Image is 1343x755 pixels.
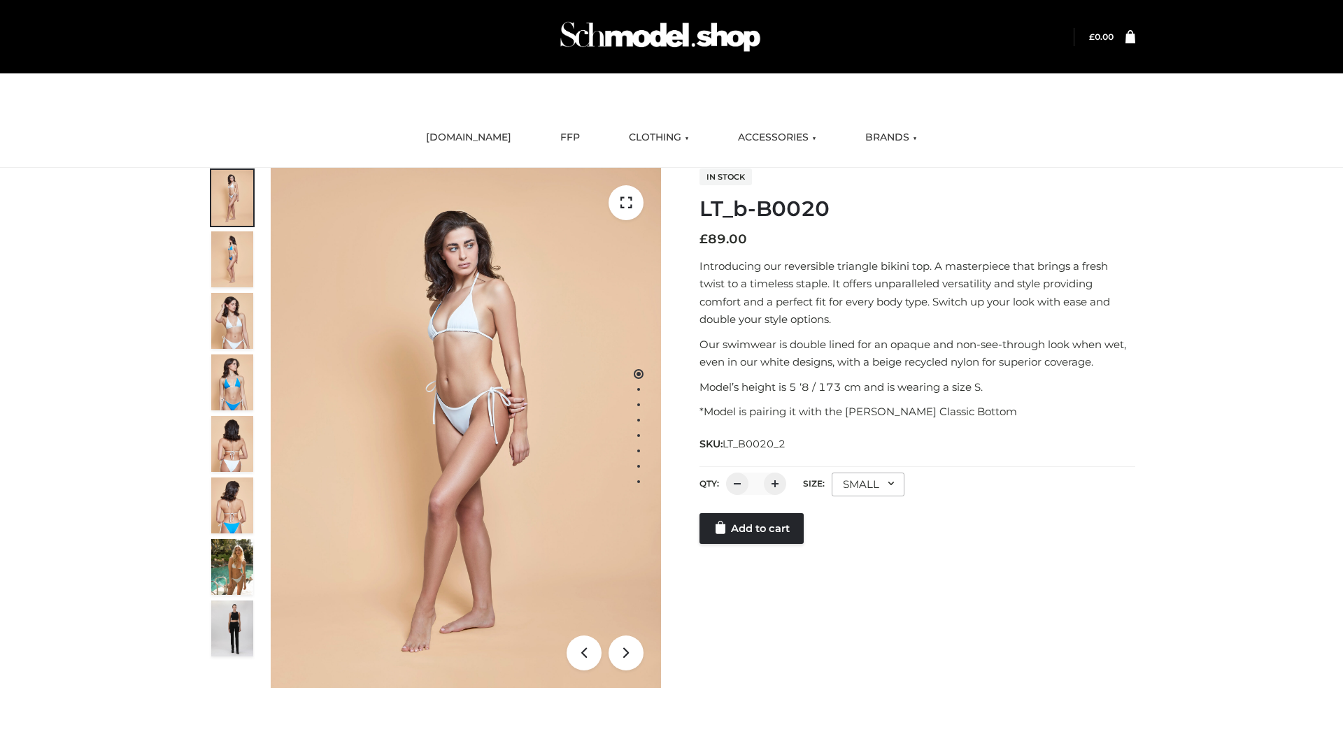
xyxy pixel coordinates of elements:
[211,231,253,287] img: ArielClassicBikiniTop_CloudNine_AzureSky_OW114ECO_2-scaled.jpg
[1089,31,1114,42] bdi: 0.00
[699,196,1135,222] h1: LT_b-B0020
[211,477,253,533] img: ArielClassicBikiniTop_CloudNine_AzureSky_OW114ECO_8-scaled.jpg
[211,354,253,410] img: ArielClassicBikiniTop_CloudNine_AzureSky_OW114ECO_4-scaled.jpg
[211,539,253,595] img: Arieltop_CloudNine_AzureSky2.jpg
[855,122,928,153] a: BRANDS
[699,336,1135,371] p: Our swimwear is double lined for an opaque and non-see-through look when wet, even in our white d...
[1089,31,1095,42] span: £
[555,9,765,64] img: Schmodel Admin 964
[211,601,253,656] img: 49df5f96394c49d8b5cbdcda3511328a.HD-1080p-2.5Mbps-49301101_thumbnail.jpg
[699,168,752,185] span: In stock
[415,122,522,153] a: [DOMAIN_NAME]
[618,122,699,153] a: CLOTHING
[699,513,804,544] a: Add to cart
[211,293,253,349] img: ArielClassicBikiniTop_CloudNine_AzureSky_OW114ECO_3-scaled.jpg
[699,231,708,247] span: £
[271,168,661,688] img: LT_b-B0020
[699,257,1135,329] p: Introducing our reversible triangle bikini top. A masterpiece that brings a fresh twist to a time...
[803,478,825,489] label: Size:
[832,473,904,496] div: SMALL
[727,122,827,153] a: ACCESSORIES
[699,478,719,489] label: QTY:
[699,378,1135,396] p: Model’s height is 5 ‘8 / 173 cm and is wearing a size S.
[211,416,253,472] img: ArielClassicBikiniTop_CloudNine_AzureSky_OW114ECO_7-scaled.jpg
[723,438,786,450] span: LT_B0020_2
[550,122,590,153] a: FFP
[211,170,253,226] img: ArielClassicBikiniTop_CloudNine_AzureSky_OW114ECO_1-scaled.jpg
[1089,31,1114,42] a: £0.00
[699,403,1135,421] p: *Model is pairing it with the [PERSON_NAME] Classic Bottom
[699,231,747,247] bdi: 89.00
[699,436,787,452] span: SKU:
